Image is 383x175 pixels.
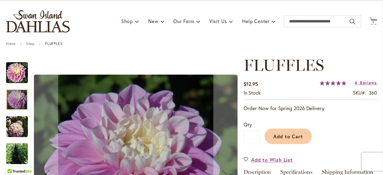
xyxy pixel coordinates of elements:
a: Shop [26,41,35,46]
span: FLUFFLES [244,56,324,75]
span: Shop [121,18,133,24]
button: 1 [369,17,377,25]
span: Reviews [360,80,377,86]
div: 97% [320,81,346,86]
a: 4 Reviews [355,80,377,86]
img: FLUFFLES [6,61,28,84]
span: Visit Us [209,18,227,24]
strong: SKU [353,89,366,96]
span: Our Farm [173,18,194,24]
div: FLUFFLES [6,56,34,83]
div: FLUFFLES [6,137,34,164]
strong: FLUFFLES [45,41,62,46]
span: Help Center [242,18,270,24]
img: FLUFFLES [6,115,28,138]
span: Add to Cart [273,133,303,140]
span: Add to Wish List [251,156,293,163]
button: Add to Cart [265,129,312,144]
span: In stock [244,89,261,96]
span: $12.95 [244,81,258,87]
span: 4 [355,80,357,86]
p: Order Now for Spring 2026 Delivery [244,105,377,112]
iframe: Launch Accessibility Center [5,153,22,170]
span: 1 [372,20,374,24]
div: FLUFFLES [6,83,34,110]
span: Qty [244,121,252,128]
a: store logo [6,10,70,32]
div: 360 [369,89,377,96]
a: Home [6,41,15,46]
div: FLUFFLES [6,110,34,137]
a: Add to Wish List [244,156,293,163]
div: Availability [244,89,261,96]
span: New [148,18,158,24]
